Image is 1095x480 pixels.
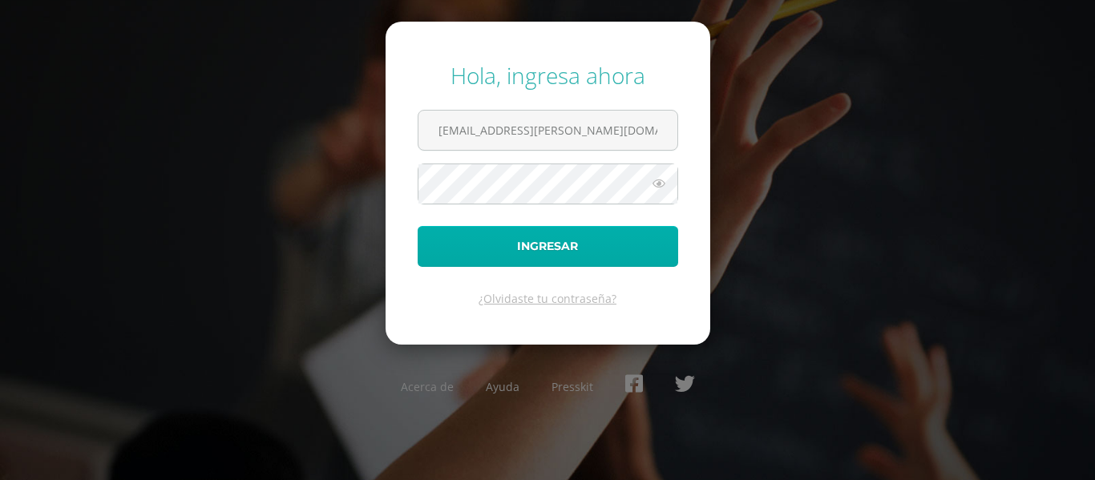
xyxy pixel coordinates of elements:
button: Ingresar [418,226,678,267]
div: Hola, ingresa ahora [418,60,678,91]
input: Correo electrónico o usuario [418,111,677,150]
a: Ayuda [486,379,519,394]
a: Presskit [552,379,593,394]
a: Acerca de [401,379,454,394]
a: ¿Olvidaste tu contraseña? [479,291,616,306]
